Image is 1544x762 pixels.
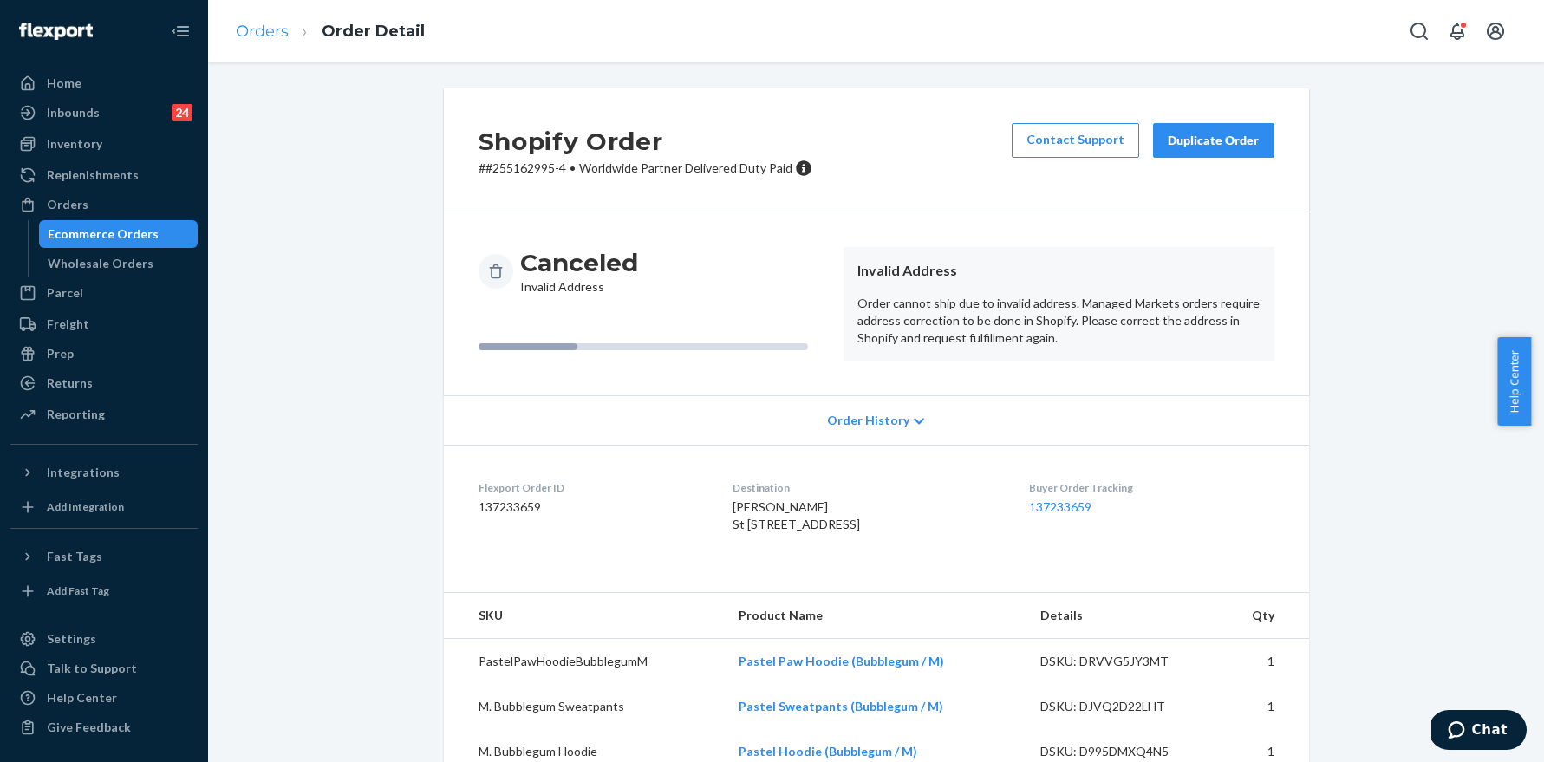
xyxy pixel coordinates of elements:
th: Qty [1216,593,1308,639]
header: Invalid Address [857,261,1261,281]
button: Help Center [1497,337,1531,426]
a: Contact Support [1012,123,1139,158]
th: Details [1026,593,1217,639]
button: Duplicate Order [1153,123,1274,158]
a: Add Integration [10,493,198,521]
div: Fast Tags [47,548,102,565]
span: • [570,160,576,175]
button: Open notifications [1440,14,1475,49]
div: Home [47,75,81,92]
span: [PERSON_NAME] St [STREET_ADDRESS] [733,499,860,531]
td: M. Bubblegum Sweatpants [444,684,726,729]
div: DSKU: D995DMXQ4N5 [1040,743,1203,760]
div: Wholesale Orders [48,255,153,272]
button: Fast Tags [10,543,198,570]
div: Add Fast Tag [47,583,109,598]
div: Inbounds [47,104,100,121]
div: Prep [47,345,74,362]
a: Help Center [10,684,198,712]
button: Talk to Support [10,655,198,682]
a: 137233659 [1029,499,1091,514]
button: Give Feedback [10,713,198,741]
div: 24 [172,104,192,121]
div: Parcel [47,284,83,302]
a: Pastel Paw Hoodie (Bubblegum / M) [739,654,944,668]
button: Close Navigation [163,14,198,49]
div: Freight [47,316,89,333]
button: Integrations [10,459,198,486]
a: Order Detail [322,22,425,41]
button: Open account menu [1478,14,1513,49]
div: Settings [47,630,96,648]
th: Product Name [725,593,1026,639]
button: Open Search Box [1402,14,1437,49]
div: Returns [47,374,93,392]
div: Ecommerce Orders [48,225,159,243]
a: Home [10,69,198,97]
div: Add Integration [47,499,124,514]
div: DSKU: DRVVG5JY3MT [1040,653,1203,670]
div: Talk to Support [47,660,137,677]
div: Orders [47,196,88,213]
div: Inventory [47,135,102,153]
div: DSKU: DJVQ2D22LHT [1040,698,1203,715]
a: Parcel [10,279,198,307]
h3: Canceled [520,247,638,278]
iframe: Opens a widget where you can chat to one of our agents [1431,710,1527,753]
div: Replenishments [47,166,139,184]
img: Flexport logo [19,23,93,40]
th: SKU [444,593,726,639]
h2: Shopify Order [479,123,812,160]
a: Pastel Sweatpants (Bubblegum / M) [739,699,943,713]
a: Wholesale Orders [39,250,199,277]
a: Replenishments [10,161,198,189]
span: Order History [827,412,909,429]
td: 1 [1216,684,1308,729]
div: Invalid Address [520,247,638,296]
p: Order cannot ship due to invalid address. Managed Markets orders require address correction to be... [857,295,1261,347]
div: Give Feedback [47,719,131,736]
div: Integrations [47,464,120,481]
a: Prep [10,340,198,368]
a: Settings [10,625,198,653]
span: Worldwide Partner Delivered Duty Paid [579,160,792,175]
dt: Destination [733,480,1001,495]
a: Orders [236,22,289,41]
a: Inventory [10,130,198,158]
dt: Flexport Order ID [479,480,706,495]
a: Freight [10,310,198,338]
ol: breadcrumbs [222,6,439,57]
a: Returns [10,369,198,397]
div: Reporting [47,406,105,423]
dt: Buyer Order Tracking [1029,480,1274,495]
a: Pastel Hoodie (Bubblegum / M) [739,744,917,759]
div: Duplicate Order [1168,132,1260,149]
td: 1 [1216,638,1308,684]
a: Reporting [10,401,198,428]
a: Inbounds24 [10,99,198,127]
a: Ecommerce Orders [39,220,199,248]
dd: 137233659 [479,498,706,516]
p: # #255162995-4 [479,160,812,177]
td: PastelPawHoodieBubblegumM [444,638,726,684]
a: Add Fast Tag [10,577,198,605]
div: Help Center [47,689,117,707]
a: Orders [10,191,198,218]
